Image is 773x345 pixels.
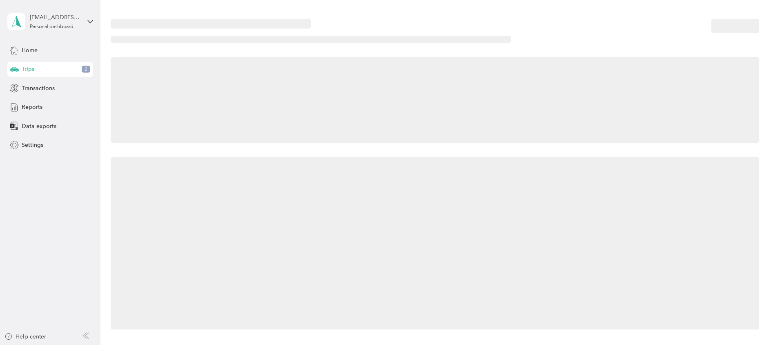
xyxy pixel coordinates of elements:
span: Settings [22,141,43,149]
span: Trips [22,65,34,73]
button: Help center [4,332,46,341]
iframe: Everlance-gr Chat Button Frame [727,299,773,345]
span: Data exports [22,122,56,130]
div: [EMAIL_ADDRESS][DOMAIN_NAME] [30,13,81,22]
span: Transactions [22,84,55,93]
div: Personal dashboard [30,24,74,29]
span: Reports [22,103,42,111]
span: 2 [82,66,90,73]
span: Home [22,46,38,55]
